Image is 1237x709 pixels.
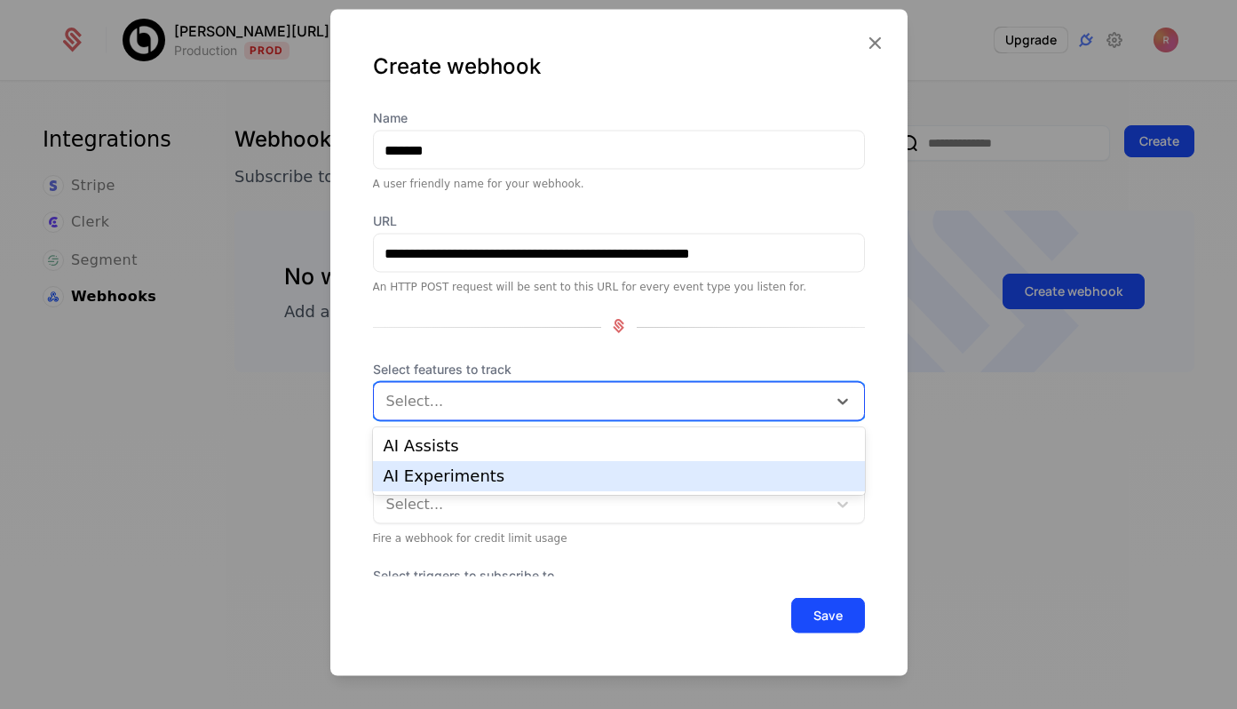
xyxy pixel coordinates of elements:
span: Select triggers to subscribe to [373,567,743,585]
button: Save [791,598,865,633]
div: Select... [386,391,818,412]
div: Select... [386,494,818,515]
div: An HTTP POST request will be sent to this URL for every event type you listen for. [373,280,865,294]
span: Select features to track [373,361,865,378]
label: Name [373,109,865,127]
div: A user friendly name for your webhook. [373,177,865,191]
label: URL [373,212,865,230]
div: AI Experiments [384,468,854,484]
div: AI Assists [384,438,854,454]
div: Create webhook [373,52,865,81]
div: Fire a webhook for credit limit usage [373,531,865,546]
